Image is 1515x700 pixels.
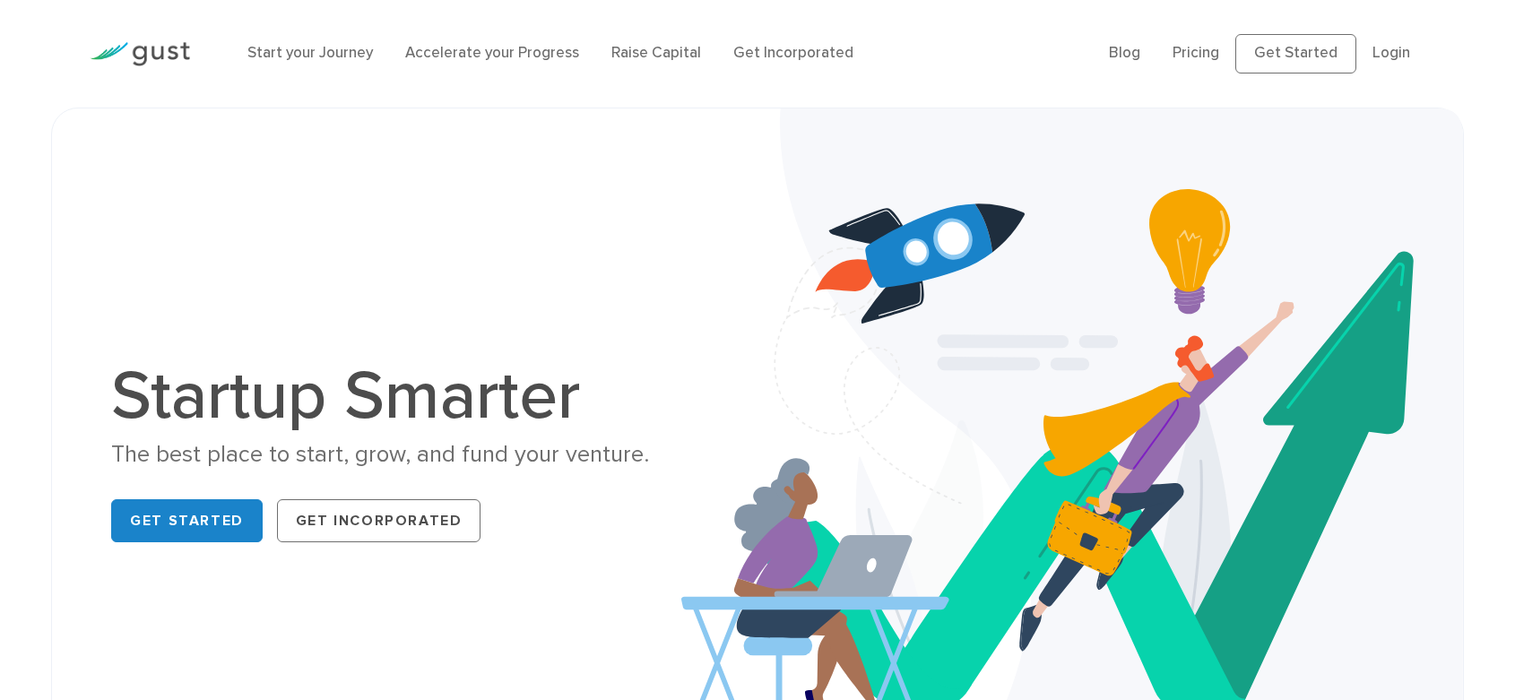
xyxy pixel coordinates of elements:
h1: Startup Smarter [111,362,730,430]
a: Raise Capital [611,44,701,62]
a: Blog [1109,44,1140,62]
a: Accelerate your Progress [405,44,579,62]
a: Pricing [1173,44,1219,62]
a: Get Started [111,499,263,542]
a: Get Started [1235,34,1356,73]
a: Get Incorporated [733,44,853,62]
img: Gust Logo [90,42,190,66]
div: The best place to start, grow, and fund your venture. [111,439,730,471]
a: Start your Journey [247,44,373,62]
a: Login [1372,44,1410,62]
a: Get Incorporated [277,499,481,542]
